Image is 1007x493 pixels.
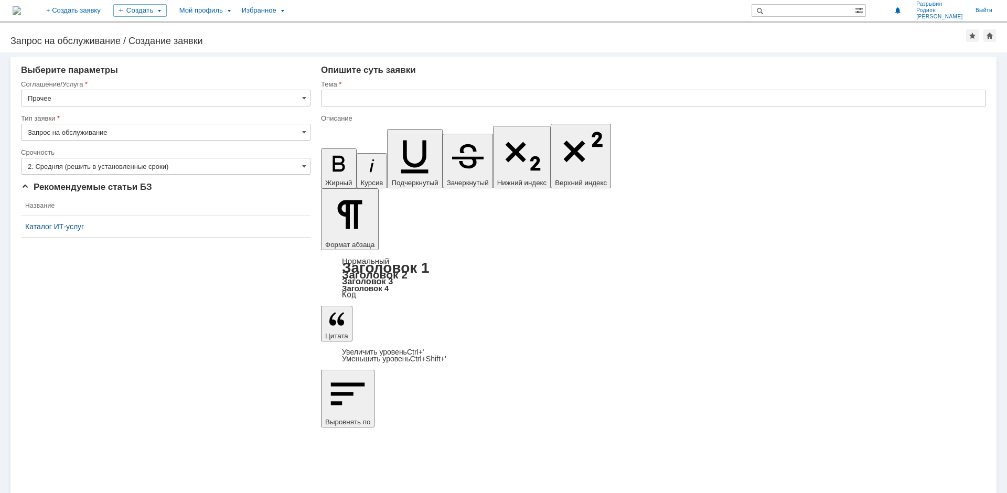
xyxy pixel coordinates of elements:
[21,149,308,156] div: Срочность
[342,260,430,276] a: Заголовок 1
[113,4,167,17] div: Создать
[13,6,21,15] img: logo
[407,348,424,356] span: Ctrl+'
[916,1,963,7] span: Разрывин
[551,124,611,188] button: Верхний индекс
[342,284,389,293] a: Заголовок 4
[21,115,308,122] div: Тип заявки
[321,306,352,341] button: Цитата
[342,276,393,286] a: Заголовок 3
[21,81,308,88] div: Соглашение/Услуга
[321,349,986,362] div: Цитата
[361,179,383,187] span: Курсив
[555,179,607,187] span: Верхний индекс
[497,179,547,187] span: Нижний индекс
[321,258,986,298] div: Формат абзаца
[983,29,996,42] div: Сделать домашней страницей
[342,269,408,281] a: Заголовок 2
[325,332,348,340] span: Цитата
[13,6,21,15] a: Перейти на домашнюю страницу
[321,81,984,88] div: Тема
[357,153,388,188] button: Курсив
[342,290,356,299] a: Код
[21,65,118,75] span: Выберите параметры
[387,129,442,188] button: Подчеркнутый
[410,355,446,363] span: Ctrl+Shift+'
[916,14,963,20] span: [PERSON_NAME]
[325,241,374,249] span: Формат абзаца
[325,418,370,426] span: Выровнять по
[21,182,152,192] span: Рекомендуемые статьи БЗ
[321,115,984,122] div: Описание
[447,179,489,187] span: Зачеркнутый
[325,179,352,187] span: Жирный
[443,134,493,188] button: Зачеркнутый
[342,256,389,265] a: Нормальный
[321,188,379,250] button: Формат абзаца
[321,370,374,427] button: Выровнять по
[916,7,963,14] span: Родион
[321,65,416,75] span: Опишите суть заявки
[855,5,865,15] span: Расширенный поиск
[10,36,966,46] div: Запрос на обслуживание / Создание заявки
[25,222,306,231] a: Каталог ИТ-услуг
[391,179,438,187] span: Подчеркнутый
[493,126,551,188] button: Нижний индекс
[21,196,310,216] th: Название
[342,355,446,363] a: Decrease
[321,148,357,188] button: Жирный
[966,29,979,42] div: Добавить в избранное
[342,348,424,356] a: Increase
